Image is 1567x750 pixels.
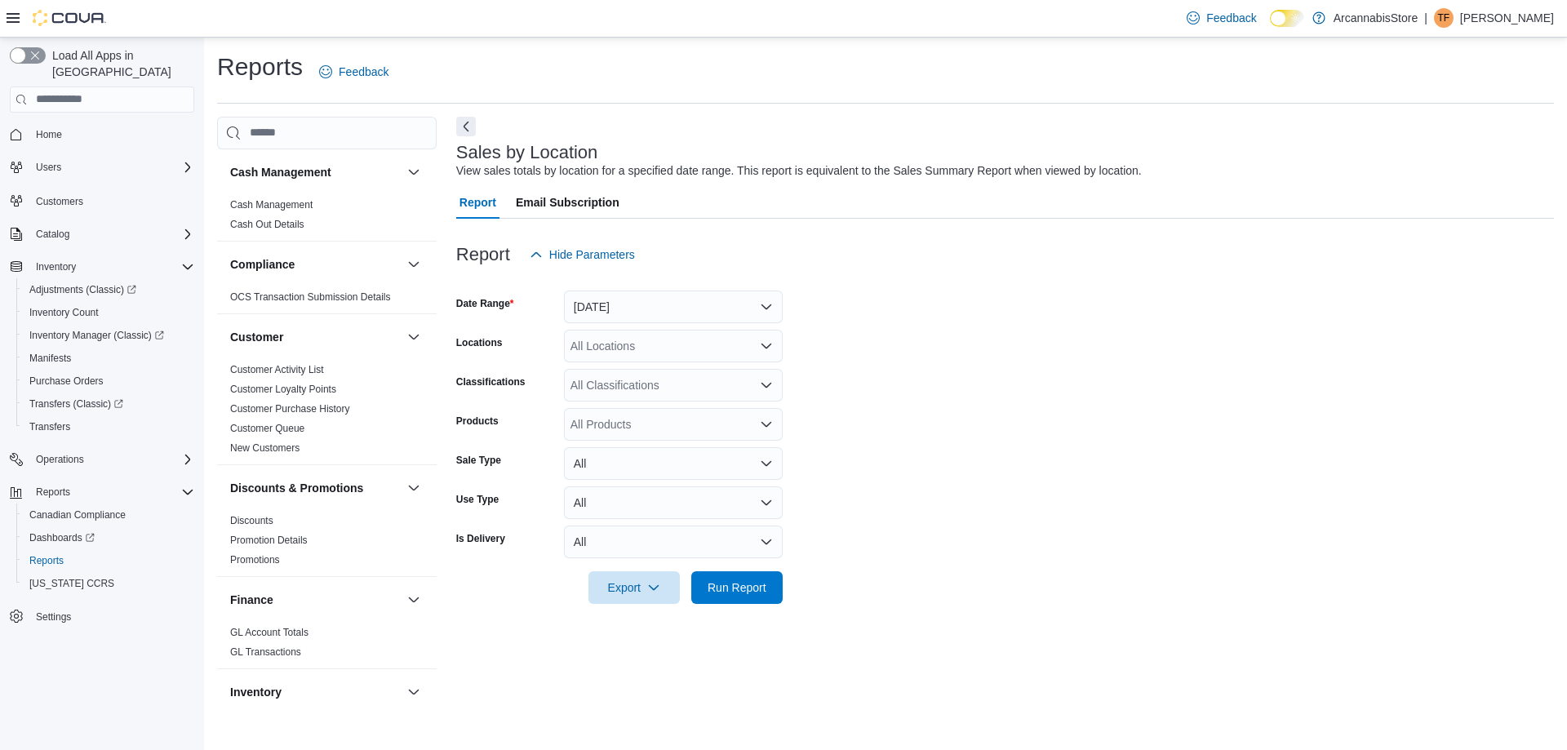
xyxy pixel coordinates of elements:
span: Hide Parameters [549,246,635,263]
span: Adjustments (Classic) [29,283,136,296]
h3: Customer [230,329,283,345]
span: Catalog [29,224,194,244]
button: Inventory Count [16,301,201,324]
div: View sales totals by location for a specified date range. This report is equivalent to the Sales ... [456,162,1142,180]
span: New Customers [230,442,300,455]
p: ArcannabisStore [1334,8,1418,28]
span: Operations [36,453,84,466]
h3: Report [456,245,510,264]
span: Operations [29,450,194,469]
span: Customer Activity List [230,363,324,376]
span: Catalog [36,228,69,241]
button: Users [3,156,201,179]
span: Inventory Count [29,306,99,319]
input: Dark Mode [1270,10,1304,27]
span: Load All Apps in [GEOGRAPHIC_DATA] [46,47,194,80]
button: Operations [29,450,91,469]
button: [DATE] [564,291,783,323]
button: Transfers [16,415,201,438]
span: Purchase Orders [29,375,104,388]
span: Discounts [230,514,273,527]
a: Inventory Manager (Classic) [23,326,171,345]
button: Reports [29,482,77,502]
h3: Finance [230,592,273,608]
span: Inventory Manager (Classic) [29,329,164,342]
span: Inventory [29,257,194,277]
a: Adjustments (Classic) [23,280,143,300]
button: All [564,526,783,558]
a: Discounts [230,515,273,526]
button: Next [456,117,476,136]
span: Dashboards [29,531,95,544]
a: Settings [29,607,78,627]
span: Customer Loyalty Points [230,383,336,396]
a: Customers [29,192,90,211]
button: Inventory [404,682,424,702]
a: Inventory Count [23,303,105,322]
span: Reports [29,482,194,502]
button: Finance [230,592,401,608]
label: Locations [456,336,503,349]
span: OCS Transaction Submission Details [230,291,391,304]
button: Open list of options [760,418,773,431]
span: Dashboards [23,528,194,548]
button: Finance [404,590,424,610]
button: Inventory [3,255,201,278]
button: Reports [16,549,201,572]
button: Export [588,571,680,604]
span: Manifests [29,352,71,365]
button: Cash Management [404,162,424,182]
label: Use Type [456,493,499,506]
h3: Discounts & Promotions [230,480,363,496]
span: Home [36,128,62,141]
div: Discounts & Promotions [217,511,437,576]
p: | [1424,8,1427,28]
span: Purchase Orders [23,371,194,391]
a: GL Transactions [230,646,301,658]
span: Inventory Count [23,303,194,322]
span: Transfers [23,417,194,437]
div: Compliance [217,287,437,313]
button: Manifests [16,347,201,370]
a: [US_STATE] CCRS [23,574,121,593]
label: Is Delivery [456,532,505,545]
button: Canadian Compliance [16,504,201,526]
span: Cash Management [230,198,313,211]
button: Open list of options [760,339,773,353]
span: Promotions [230,553,280,566]
span: TF [1438,8,1450,28]
button: Settings [3,605,201,628]
a: Customer Loyalty Points [230,384,336,395]
button: Compliance [404,255,424,274]
button: Customer [404,327,424,347]
label: Date Range [456,297,514,310]
a: New Customers [230,442,300,454]
span: Inventory Manager (Classic) [23,326,194,345]
button: Customers [3,189,201,212]
span: Settings [36,610,71,624]
span: Run Report [708,579,766,596]
button: Customer [230,329,401,345]
span: [US_STATE] CCRS [29,577,114,590]
button: Home [3,122,201,146]
h3: Sales by Location [456,143,598,162]
span: Home [29,124,194,144]
span: Customer Queue [230,422,304,435]
button: [US_STATE] CCRS [16,572,201,595]
span: Manifests [23,348,194,368]
a: Dashboards [23,528,101,548]
span: Promotion Details [230,534,308,547]
span: Export [598,571,670,604]
button: Run Report [691,571,783,604]
h3: Cash Management [230,164,331,180]
a: Transfers (Classic) [23,394,130,414]
span: Feedback [1206,10,1256,26]
a: OCS Transaction Submission Details [230,291,391,303]
button: Hide Parameters [523,238,641,271]
span: GL Transactions [230,646,301,659]
div: Customer [217,360,437,464]
a: Feedback [1180,2,1263,34]
button: All [564,486,783,519]
a: Customer Queue [230,423,304,434]
span: Transfers [29,420,70,433]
